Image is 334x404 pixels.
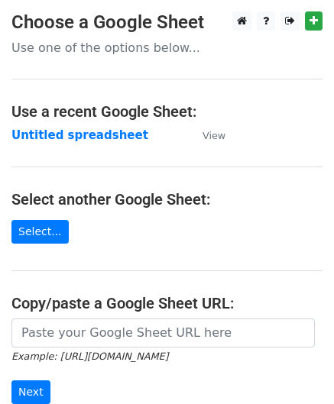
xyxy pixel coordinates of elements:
a: View [187,128,225,142]
input: Next [11,380,50,404]
a: Select... [11,220,69,244]
p: Use one of the options below... [11,40,323,56]
input: Paste your Google Sheet URL here [11,318,315,347]
h4: Use a recent Google Sheet: [11,102,323,121]
h4: Copy/paste a Google Sheet URL: [11,294,323,312]
small: Example: [URL][DOMAIN_NAME] [11,351,168,362]
h3: Choose a Google Sheet [11,11,323,34]
small: View [203,130,225,141]
a: Untitled spreadsheet [11,128,148,142]
h4: Select another Google Sheet: [11,190,323,208]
